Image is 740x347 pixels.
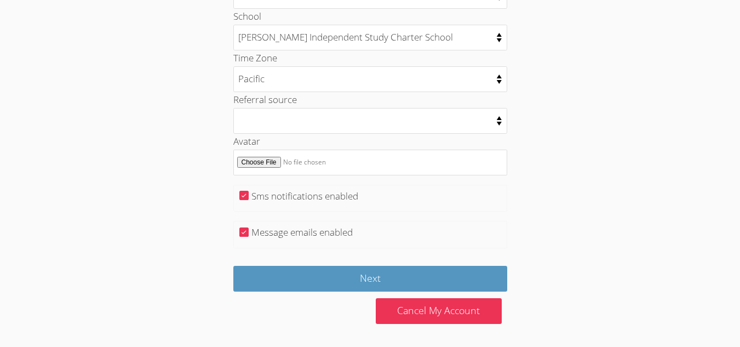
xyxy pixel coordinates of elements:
label: Sms notifications enabled [251,190,358,202]
input: Next [233,266,507,292]
a: Cancel My Account [376,298,502,324]
label: School [233,10,261,22]
label: Referral source [233,93,297,106]
label: Message emails enabled [251,226,353,238]
label: Avatar [233,135,260,147]
label: Time Zone [233,52,277,64]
